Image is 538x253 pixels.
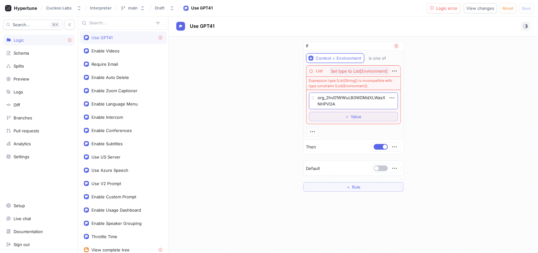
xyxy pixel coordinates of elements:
[306,53,364,63] button: Context > Environment
[351,115,362,118] span: Value
[50,21,60,28] div: K
[522,6,531,10] span: Save
[303,182,404,192] button: ＋Rule
[13,23,30,27] span: Search...
[307,77,401,90] div: Expression type (List[String]) is incompatible with type constraint (List[Environment]).
[3,20,63,30] button: Search...K
[366,53,395,63] button: is one of
[91,128,132,133] div: Enable Conferences
[369,56,386,61] div: is one of
[91,194,136,199] div: Enable Custom Prompt
[14,141,31,146] div: Analytics
[190,24,214,29] span: Use GPT41
[500,3,517,13] button: Reset
[91,208,141,213] div: Enable Usage Dashboard
[14,216,31,221] div: Live chat
[306,144,316,150] p: Then
[128,5,137,11] div: main
[90,6,112,10] span: Interpreter
[14,102,20,107] div: Diff
[14,115,32,120] div: Branches
[467,6,494,10] span: View changes
[309,93,398,109] textarea: org_2hvD1WWuLB0WDMdXLWasXNHPVOA
[306,166,320,172] p: Default
[89,20,153,26] input: Search...
[91,48,120,53] div: Enable Videos
[91,247,130,252] div: View complete tree
[316,56,361,61] div: Context > Environment
[91,35,113,40] div: Use GPT41
[91,62,118,67] div: Require Email
[346,185,350,189] span: ＋
[309,112,398,121] button: ＋Value
[345,115,349,118] span: ＋
[14,76,29,81] div: Preview
[152,3,177,13] button: Draft
[331,69,388,73] span: Set type to List[Environment]
[91,234,117,239] div: Throttle Time
[14,229,43,234] div: Documentation
[118,3,148,13] button: main
[91,168,128,173] div: Use Azure Speech
[14,128,39,133] div: Pull requests
[191,5,213,11] div: Use GPT41
[14,38,24,43] div: Logic
[44,3,84,13] button: Cuckoo Labs
[436,6,458,10] span: Logic error
[155,5,165,11] div: Draft
[427,3,461,13] button: Logic error
[14,242,30,247] div: Sign out
[14,51,29,56] div: Schema
[316,68,323,74] div: List
[91,181,121,186] div: Use V2 Prompt
[519,3,534,13] button: Save
[329,67,390,75] button: Set type to List[Environment]
[3,226,75,237] a: Documentation
[14,203,25,208] div: Setup
[14,154,29,159] div: Settings
[14,63,24,69] div: Splits
[91,88,137,93] div: Enable Zoom Captioner
[352,185,360,189] span: Rule
[464,3,497,13] button: View changes
[91,75,129,80] div: Enable Auto Delete
[14,89,23,94] div: Logs
[91,141,123,146] div: Enable Subtitles
[91,154,120,160] div: Use US Server
[46,5,72,11] div: Cuckoo Labs
[91,221,142,226] div: Enable Speaker Grouping
[306,43,309,49] p: If
[91,115,123,120] div: Enable Intercom
[91,101,138,106] div: Enable Language Menu
[503,6,514,10] span: Reset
